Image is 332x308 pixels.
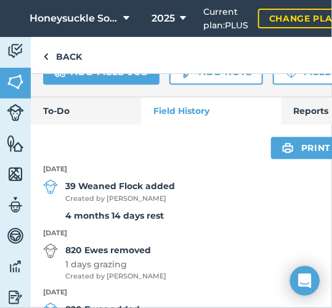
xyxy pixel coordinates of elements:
[31,37,94,73] a: Back
[65,210,164,221] strong: 4 months 14 days rest
[282,140,294,155] img: svg+xml;base64,PHN2ZyB4bWxucz0iaHR0cDovL3d3dy53My5vcmcvMjAwMC9zdmciIHdpZHRoPSIxOSIgaGVpZ2h0PSIyNC...
[7,227,24,245] img: svg+xml;base64,PD94bWwgdmVyc2lvbj0iMS4wIiBlbmNvZGluZz0idXRmLTgiPz4KPCEtLSBHZW5lcmF0b3I6IEFkb2JlIE...
[152,11,175,26] span: 2025
[203,5,248,33] span: Current plan : PLUS
[7,165,24,184] img: svg+xml;base64,PHN2ZyB4bWxucz0iaHR0cDovL3d3dy53My5vcmcvMjAwMC9zdmciIHdpZHRoPSI1NiIgaGVpZ2h0PSI2MC...
[65,271,166,282] span: Created by [PERSON_NAME]
[65,243,166,257] strong: 820 Ewes removed
[43,179,58,194] img: svg+xml;base64,PD94bWwgdmVyc2lvbj0iMS4wIiBlbmNvZGluZz0idXRmLTgiPz4KPCEtLSBHZW5lcmF0b3I6IEFkb2JlIE...
[7,257,24,276] img: svg+xml;base64,PD94bWwgdmVyc2lvbj0iMS4wIiBlbmNvZGluZz0idXRmLTgiPz4KPCEtLSBHZW5lcmF0b3I6IEFkb2JlIE...
[65,193,175,205] span: Created by [PERSON_NAME]
[65,179,175,193] strong: 39 Weaned Flock added
[290,266,320,296] div: Open Intercom Messenger
[141,97,281,124] a: Field History
[65,257,166,271] span: 1 days grazing
[7,134,24,153] img: svg+xml;base64,PHN2ZyB4bWxucz0iaHR0cDovL3d3dy53My5vcmcvMjAwMC9zdmciIHdpZHRoPSI1NiIgaGVpZ2h0PSI2MC...
[7,42,24,60] img: svg+xml;base64,PD94bWwgdmVyc2lvbj0iMS4wIiBlbmNvZGluZz0idXRmLTgiPz4KPCEtLSBHZW5lcmF0b3I6IEFkb2JlIE...
[31,97,141,124] a: To-Do
[30,11,118,26] span: Honeysuckle Solar
[7,104,24,121] img: svg+xml;base64,PD94bWwgdmVyc2lvbj0iMS4wIiBlbmNvZGluZz0idXRmLTgiPz4KPCEtLSBHZW5lcmF0b3I6IEFkb2JlIE...
[7,73,24,91] img: svg+xml;base64,PHN2ZyB4bWxucz0iaHR0cDovL3d3dy53My5vcmcvMjAwMC9zdmciIHdpZHRoPSI1NiIgaGVpZ2h0PSI2MC...
[43,243,58,258] img: svg+xml;base64,PD94bWwgdmVyc2lvbj0iMS4wIiBlbmNvZGluZz0idXRmLTgiPz4KPCEtLSBHZW5lcmF0b3I6IEFkb2JlIE...
[43,49,49,64] img: svg+xml;base64,PHN2ZyB4bWxucz0iaHR0cDovL3d3dy53My5vcmcvMjAwMC9zdmciIHdpZHRoPSI5IiBoZWlnaHQ9IjI0Ii...
[7,196,24,214] img: svg+xml;base64,PD94bWwgdmVyc2lvbj0iMS4wIiBlbmNvZGluZz0idXRmLTgiPz4KPCEtLSBHZW5lcmF0b3I6IEFkb2JlIE...
[7,288,24,307] img: svg+xml;base64,PD94bWwgdmVyc2lvbj0iMS4wIiBlbmNvZGluZz0idXRmLTgiPz4KPCEtLSBHZW5lcmF0b3I6IEFkb2JlIE...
